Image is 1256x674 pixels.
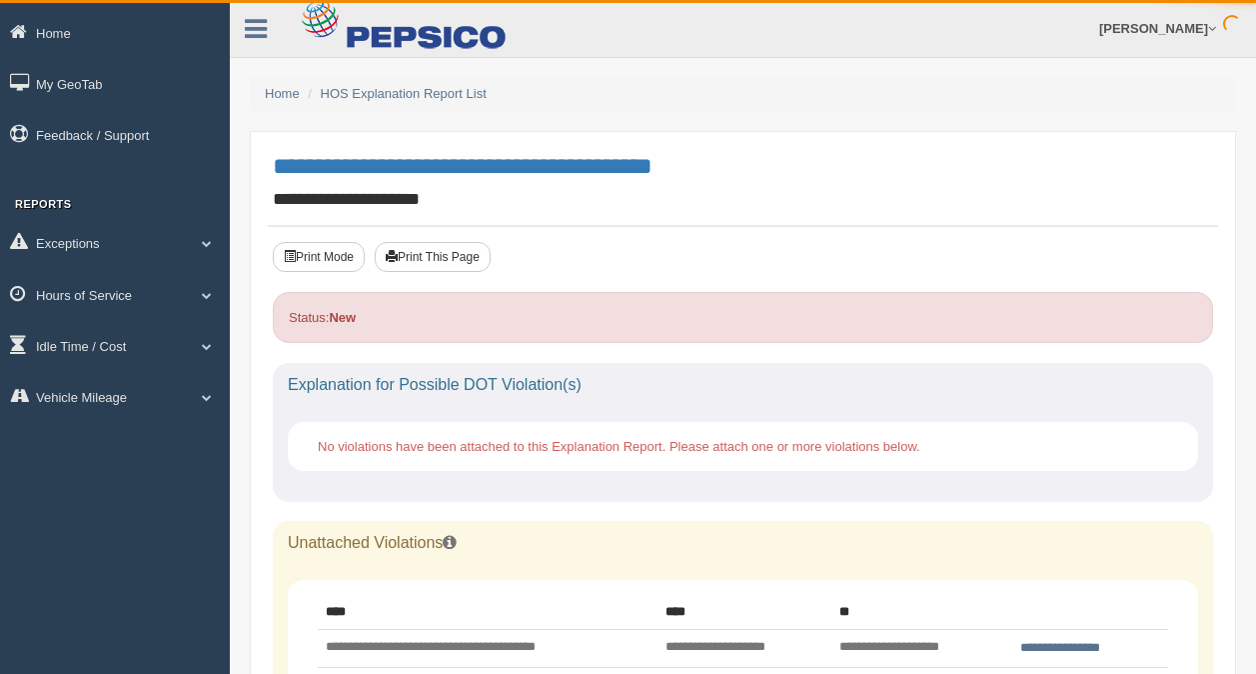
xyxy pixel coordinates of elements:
strong: New [329,310,356,325]
div: Unattached Violations [273,521,1213,565]
button: Print Mode [273,242,365,272]
span: No violations have been attached to this Explanation Report. Please attach one or more violations... [318,439,920,454]
div: Status: [273,292,1213,343]
div: Explanation for Possible DOT Violation(s) [273,363,1213,407]
a: Home [265,86,300,101]
a: HOS Explanation Report List [321,86,487,101]
button: Print This Page [375,242,491,272]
